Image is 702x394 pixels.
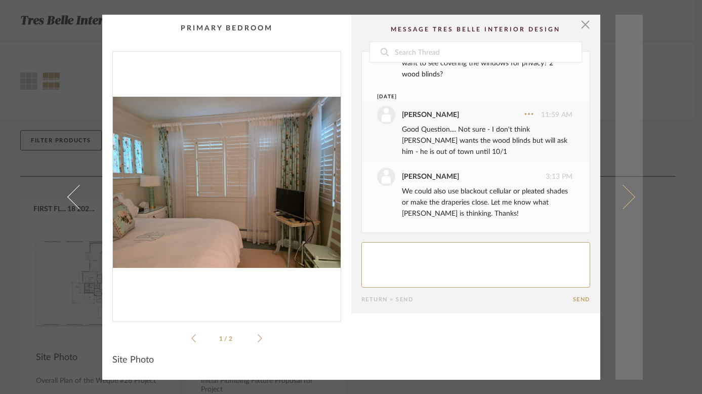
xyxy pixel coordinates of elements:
span: 1 [219,336,224,342]
img: bcb802f6-3340-4b48-a8a6-325e60d81b47_1000x1000.jpg [113,52,341,313]
button: Send [573,296,590,303]
div: [DATE] [377,93,554,101]
div: [PERSON_NAME] [402,171,459,182]
div: 11:59 AM [377,106,572,124]
div: 3:13 PM [377,168,572,186]
span: 2 [229,336,234,342]
div: [PERSON_NAME] [402,109,459,121]
div: Good Question.... Not sure - I don't think [PERSON_NAME] wants the wood blinds but will ask him -... [402,124,572,157]
input: Search Thread [394,42,582,62]
span: / [224,336,229,342]
div: We could also use blackout cellular or pleated shades or make the draperies close. Let me know wh... [402,186,572,219]
button: Close [575,15,596,35]
div: Return = Send [361,296,573,303]
span: Site Photo [112,354,154,366]
div: 0 [113,52,341,313]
